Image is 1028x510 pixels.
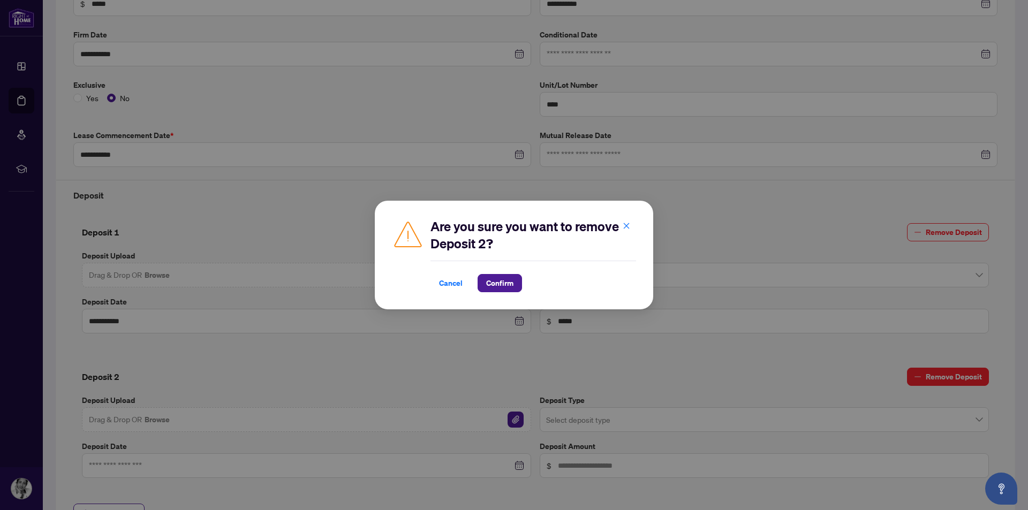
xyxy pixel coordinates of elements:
button: Cancel [430,274,471,292]
span: close [623,222,630,230]
button: Open asap [985,473,1017,505]
button: Confirm [478,274,522,292]
h2: Are you sure you want to remove Deposit 2? [430,218,636,252]
span: Confirm [486,275,513,292]
img: Caution Icon [392,218,424,250]
span: Cancel [439,275,463,292]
